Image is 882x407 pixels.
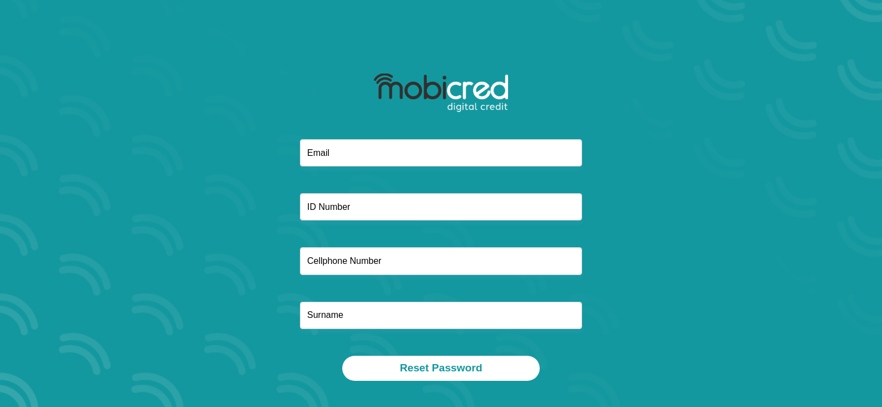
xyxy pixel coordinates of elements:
[300,247,582,274] input: Cellphone Number
[300,139,582,166] input: Email
[374,73,508,112] img: mobicred logo
[300,302,582,329] input: Surname
[342,356,539,381] button: Reset Password
[300,193,582,220] input: ID Number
